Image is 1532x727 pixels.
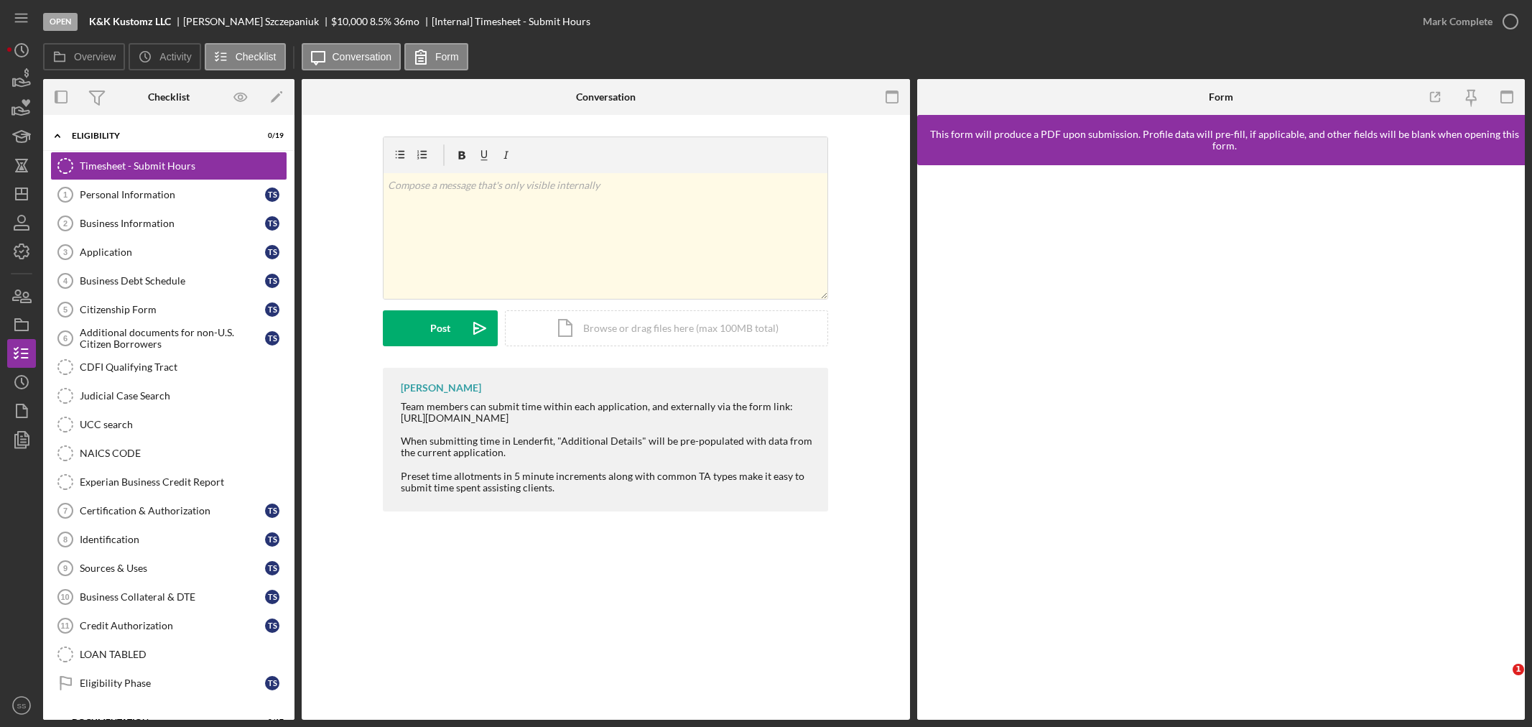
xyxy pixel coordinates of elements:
text: SS [17,702,27,710]
div: Team members can submit time within each application, and externally via the form link: [URL][DOM... [401,401,814,494]
a: 2Business InformationTS [50,209,287,238]
div: Timesheet - Submit Hours [80,160,287,172]
button: Post [383,310,498,346]
button: Conversation [302,43,401,70]
div: Additional documents for non-U.S. Citizen Borrowers [80,327,265,350]
div: Open [43,13,78,31]
div: Business Debt Schedule [80,275,265,287]
div: UCC search [80,419,287,430]
div: T S [265,302,279,317]
tspan: 1 [63,190,68,199]
div: T S [265,187,279,202]
div: 8.5 % [370,16,391,27]
div: Eligibility [72,131,248,140]
a: LOAN TABLED [50,640,287,669]
div: T S [265,504,279,518]
div: Certification & Authorization [80,505,265,517]
iframe: Lenderfit form [932,180,1513,705]
tspan: 2 [63,219,68,228]
div: Business Collateral & DTE [80,591,265,603]
tspan: 4 [63,277,68,285]
div: [PERSON_NAME] [401,382,481,394]
div: Eligibility Phase [80,677,265,689]
label: Form [435,51,459,62]
a: 6Additional documents for non-U.S. Citizen BorrowersTS [50,324,287,353]
div: Experian Business Credit Report [80,476,287,488]
button: Activity [129,43,200,70]
button: Mark Complete [1408,7,1525,36]
button: Overview [43,43,125,70]
div: Identification [80,534,265,545]
div: 36 mo [394,16,419,27]
a: Eligibility PhaseTS [50,669,287,698]
iframe: Intercom live chat [1483,664,1518,698]
div: Citizenship Form [80,304,265,315]
label: Activity [159,51,191,62]
div: T S [265,216,279,231]
label: Conversation [333,51,392,62]
tspan: 9 [63,564,68,573]
label: Checklist [236,51,277,62]
a: 5Citizenship FormTS [50,295,287,324]
a: Timesheet - Submit Hours [50,152,287,180]
div: CDFI Qualifying Tract [80,361,287,373]
a: UCC search [50,410,287,439]
a: Experian Business Credit Report [50,468,287,496]
span: 1 [1513,664,1524,675]
div: LOAN TABLED [80,649,287,660]
tspan: 8 [63,535,68,544]
div: documentation [72,718,248,726]
tspan: 10 [60,593,69,601]
div: T S [265,590,279,604]
div: T S [265,561,279,575]
b: K&K Kustomz LLC [89,16,171,27]
button: Checklist [205,43,286,70]
div: T S [265,532,279,547]
a: 1Personal InformationTS [50,180,287,209]
div: T S [265,274,279,288]
button: SS [7,691,36,720]
a: Judicial Case Search [50,381,287,410]
div: Mark Complete [1423,7,1492,36]
div: Application [80,246,265,258]
a: 3ApplicationTS [50,238,287,267]
a: 11Credit AuthorizationTS [50,611,287,640]
div: [Internal] Timesheet - Submit Hours [432,16,590,27]
div: Conversation [576,91,636,103]
div: NAICS CODE [80,448,287,459]
span: $10,000 [331,15,368,27]
div: Post [430,310,450,346]
div: T S [265,331,279,346]
div: Judicial Case Search [80,390,287,402]
div: T S [265,619,279,633]
tspan: 6 [63,334,68,343]
button: Form [404,43,468,70]
div: [PERSON_NAME] Szczepaniuk [183,16,331,27]
div: Checklist [148,91,190,103]
div: Business Information [80,218,265,229]
tspan: 3 [63,248,68,256]
div: Form [1209,91,1233,103]
a: NAICS CODE [50,439,287,468]
a: 9Sources & UsesTS [50,554,287,583]
tspan: 11 [60,621,69,630]
a: 7Certification & AuthorizationTS [50,496,287,525]
a: CDFI Qualifying Tract [50,353,287,381]
tspan: 5 [63,305,68,314]
div: 0 / 19 [258,131,284,140]
a: 8IdentificationTS [50,525,287,554]
div: Credit Authorization [80,620,265,631]
div: Personal Information [80,189,265,200]
div: Sources & Uses [80,562,265,574]
div: 0 / 17 [258,718,284,726]
label: Overview [74,51,116,62]
div: This form will produce a PDF upon submission. Profile data will pre-fill, if applicable, and othe... [924,129,1526,152]
div: T S [265,245,279,259]
tspan: 7 [63,506,68,515]
div: T S [265,676,279,690]
a: 4Business Debt ScheduleTS [50,267,287,295]
a: 10Business Collateral & DTETS [50,583,287,611]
